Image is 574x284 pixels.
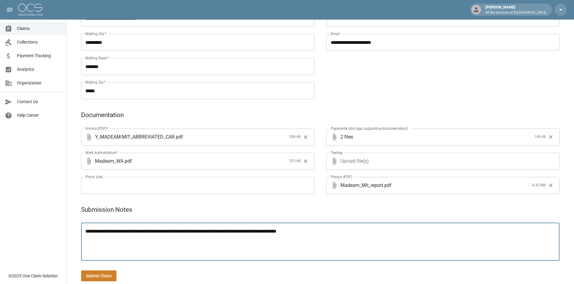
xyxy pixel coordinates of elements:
[18,4,42,16] img: ocs-logo-white-transparent.png
[546,181,555,190] button: Clear
[340,153,543,170] span: Upload file(s)
[81,270,116,282] button: Submit Claim
[331,174,352,179] label: Photos (PDF)
[17,112,61,119] span: Help Center
[17,25,61,32] span: Claims
[289,158,300,164] span: 293 kB
[301,157,310,166] button: Clear
[4,4,16,16] button: open drawer
[534,134,546,140] span: 146 kB
[546,132,555,142] button: Clear
[483,4,549,15] div: [PERSON_NAME]
[85,80,106,85] label: Mailing Zip
[17,53,61,59] span: Payment Tracking
[85,174,103,179] label: Photo Link
[8,273,58,279] div: © 2025 One Claim Solution
[17,80,61,86] span: Organization
[175,133,183,140] span: . pdf
[85,31,107,36] label: Mailing City
[383,182,392,189] span: . pdf
[340,129,532,145] span: 2 files
[85,55,109,60] label: Mailing State
[340,182,383,189] span: Madeam_Mit_report
[95,158,123,165] span: Madeam_WA
[17,39,61,45] span: Collections
[331,150,343,155] label: Testing
[123,158,132,165] span: . pdf
[289,134,300,140] span: 588 kB
[485,10,546,15] p: All Dry Services of [GEOGRAPHIC_DATA]
[17,99,61,105] span: Contact Us
[331,31,340,36] label: Email
[301,132,310,142] button: Clear
[85,126,109,131] label: Invoice (PDF)*
[331,126,408,131] label: Paperwork (dry logs, supporting documentation)
[532,182,546,188] span: 8.42 MB
[85,150,118,155] label: Work Authorization*
[95,133,175,140] span: Y_MADEAM-MIT_ABBREVIATED_CAR
[17,66,61,73] span: Analytics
